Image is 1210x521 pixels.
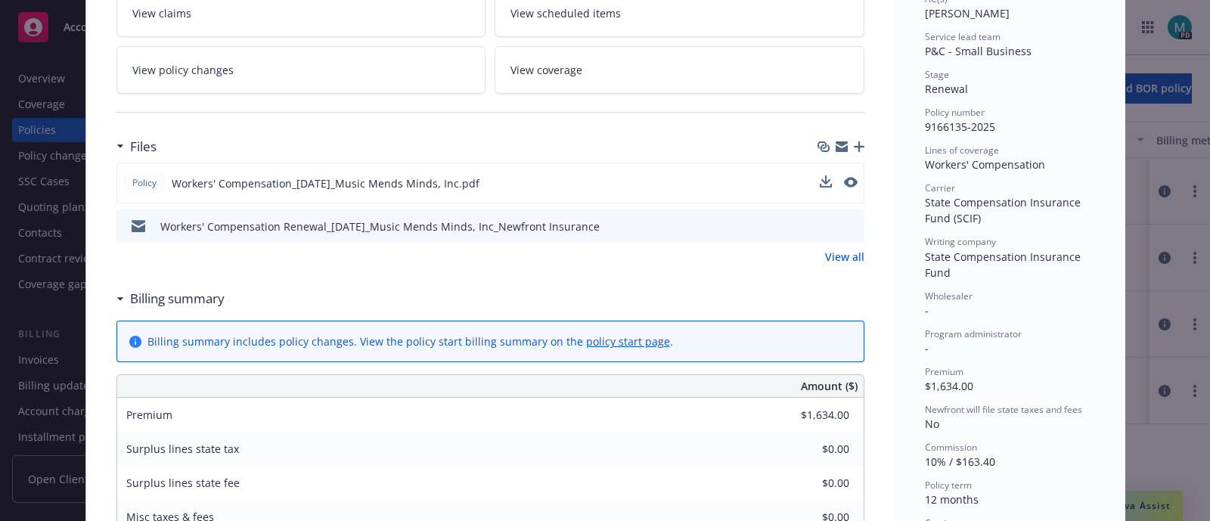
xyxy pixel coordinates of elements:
[925,119,995,134] span: 9166135-2025
[925,82,968,96] span: Renewal
[126,476,240,490] span: Surplus lines state fee
[925,341,929,355] span: -
[925,6,1010,20] span: [PERSON_NAME]
[925,235,996,248] span: Writing company
[132,5,191,21] span: View claims
[147,333,673,349] div: Billing summary includes policy changes. View the policy start billing summary on the .
[760,472,858,495] input: 0.00
[586,334,670,349] a: policy start page
[925,250,1084,280] span: State Compensation Insurance Fund
[172,175,479,191] span: Workers' Compensation_[DATE]_Music Mends Minds, Inc.pdf
[925,441,977,454] span: Commission
[801,378,858,394] span: Amount ($)
[925,365,963,378] span: Premium
[845,219,858,234] button: preview file
[925,195,1084,225] span: State Compensation Insurance Fund (SCIF)
[116,289,225,309] div: Billing summary
[760,404,858,426] input: 0.00
[760,438,858,461] input: 0.00
[925,106,985,119] span: Policy number
[925,157,1094,172] div: Workers' Compensation
[844,177,858,188] button: preview file
[925,181,955,194] span: Carrier
[925,30,1001,43] span: Service lead team
[126,408,172,422] span: Premium
[925,44,1032,58] span: P&C - Small Business
[925,144,999,157] span: Lines of coverage
[925,290,973,302] span: Wholesaler
[130,137,157,157] h3: Files
[925,303,929,318] span: -
[116,137,157,157] div: Files
[129,176,160,190] span: Policy
[510,62,582,78] span: View coverage
[825,249,864,265] a: View all
[495,46,864,94] a: View coverage
[820,175,832,191] button: download file
[925,68,949,81] span: Stage
[925,403,1082,416] span: Newfront will file state taxes and fees
[821,219,833,234] button: download file
[510,5,621,21] span: View scheduled items
[130,289,225,309] h3: Billing summary
[116,46,486,94] a: View policy changes
[844,175,858,191] button: preview file
[160,219,600,234] div: Workers' Compensation Renewal_[DATE]_Music Mends Minds, Inc_Newfront Insurance
[925,454,995,469] span: 10% / $163.40
[925,479,972,492] span: Policy term
[126,442,239,456] span: Surplus lines state tax
[925,379,973,393] span: $1,634.00
[820,175,832,188] button: download file
[132,62,234,78] span: View policy changes
[925,417,939,431] span: No
[925,492,979,507] span: 12 months
[925,327,1022,340] span: Program administrator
